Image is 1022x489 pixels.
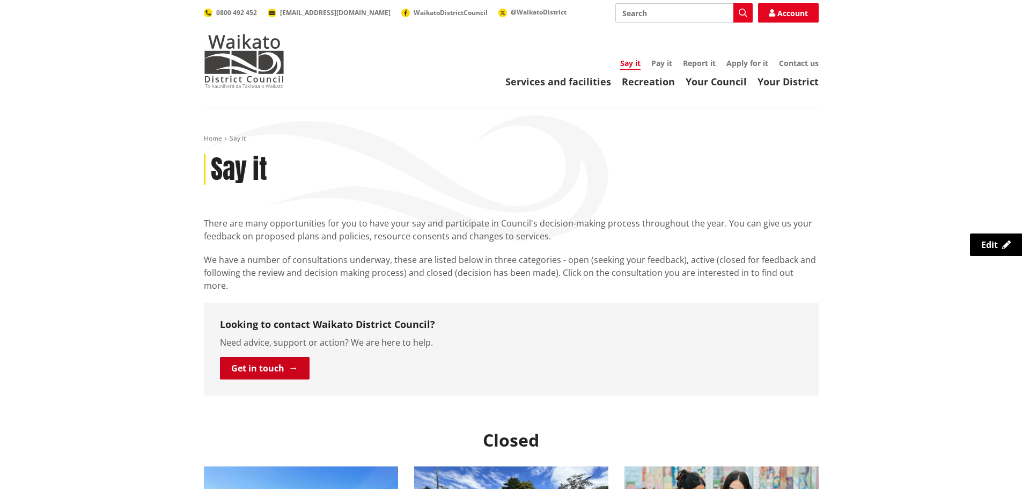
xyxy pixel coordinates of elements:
[220,336,803,349] p: Need advice, support or action? We are here to help.
[204,430,819,450] h2: Closed
[204,34,284,88] img: Waikato District Council - Te Kaunihera aa Takiwaa o Waikato
[615,3,753,23] input: Search input
[220,357,310,379] a: Get in touch
[498,8,567,17] a: @WaikatoDistrict
[622,75,675,88] a: Recreation
[401,8,488,17] a: WaikatoDistrictCouncil
[620,58,641,70] a: Say it
[758,3,819,23] a: Account
[414,8,488,17] span: WaikatoDistrictCouncil
[204,253,819,292] p: We have a number of consultations underway, these are listed below in three categories - open (se...
[220,319,803,331] h3: Looking to contact Waikato District Council?
[280,8,391,17] span: [EMAIL_ADDRESS][DOMAIN_NAME]
[651,58,672,68] a: Pay it
[230,134,246,143] span: Say it
[204,217,819,243] p: There are many opportunities for you to have your say and participate in Council's decision-makin...
[268,8,391,17] a: [EMAIL_ADDRESS][DOMAIN_NAME]
[204,134,222,143] a: Home
[726,58,768,68] a: Apply for it
[686,75,747,88] a: Your Council
[511,8,567,17] span: @WaikatoDistrict
[970,233,1022,256] a: Edit
[204,8,257,17] a: 0800 492 452
[211,154,267,185] h1: Say it
[505,75,611,88] a: Services and facilities
[758,75,819,88] a: Your District
[204,134,819,143] nav: breadcrumb
[981,239,998,251] span: Edit
[216,8,257,17] span: 0800 492 452
[683,58,716,68] a: Report it
[779,58,819,68] a: Contact us
[973,444,1011,483] iframe: Messenger Launcher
